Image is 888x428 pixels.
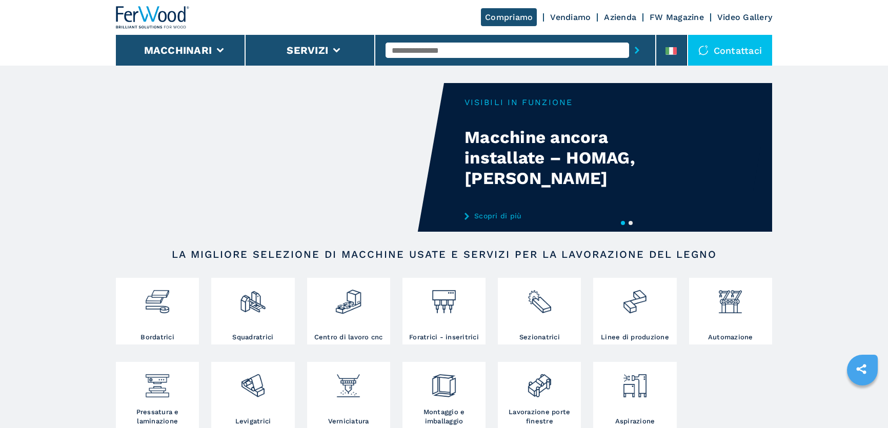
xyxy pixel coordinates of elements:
a: Squadratrici [211,278,294,344]
button: Servizi [287,44,328,56]
a: Compriamo [481,8,537,26]
a: Sezionatrici [498,278,581,344]
a: Foratrici - inseritrici [402,278,486,344]
a: Vendiamo [550,12,591,22]
button: 1 [621,221,625,225]
h3: Pressatura e laminazione [118,407,196,426]
h3: Automazione [708,333,753,342]
a: Automazione [689,278,772,344]
h3: Sezionatrici [519,333,560,342]
img: montaggio_imballaggio_2.png [430,364,457,399]
h3: Bordatrici [140,333,174,342]
a: Centro di lavoro cnc [307,278,390,344]
img: pressa-strettoia.png [144,364,171,399]
h3: Aspirazione [615,417,655,426]
button: Macchinari [144,44,212,56]
img: verniciatura_1.png [335,364,362,399]
img: squadratrici_2.png [239,280,267,315]
button: 2 [629,221,633,225]
img: Ferwood [116,6,190,29]
a: Azienda [604,12,636,22]
img: linee_di_produzione_2.png [621,280,649,315]
a: Linee di produzione [593,278,676,344]
h2: LA MIGLIORE SELEZIONE DI MACCHINE USATE E SERVIZI PER LA LAVORAZIONE DEL LEGNO [149,248,739,260]
a: FW Magazine [650,12,704,22]
img: aspirazione_1.png [621,364,649,399]
img: bordatrici_1.png [144,280,171,315]
h3: Levigatrici [235,417,271,426]
img: centro_di_lavoro_cnc_2.png [335,280,362,315]
a: sharethis [849,356,874,382]
h3: Squadratrici [232,333,273,342]
img: Contattaci [698,45,709,55]
img: lavorazione_porte_finestre_2.png [526,364,553,399]
h3: Montaggio e imballaggio [405,407,483,426]
button: submit-button [629,38,645,62]
h3: Verniciatura [328,417,369,426]
img: foratrici_inseritrici_2.png [430,280,457,315]
div: Contattaci [688,35,773,66]
h3: Linee di produzione [601,333,669,342]
h3: Lavorazione porte finestre [500,407,578,426]
h3: Centro di lavoro cnc [314,333,383,342]
img: sezionatrici_2.png [526,280,553,315]
h3: Foratrici - inseritrici [409,333,479,342]
img: automazione.png [717,280,744,315]
a: Scopri di più [465,212,665,220]
img: levigatrici_2.png [239,364,267,399]
a: Bordatrici [116,278,199,344]
a: Video Gallery [717,12,772,22]
video: Your browser does not support the video tag. [116,83,444,232]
